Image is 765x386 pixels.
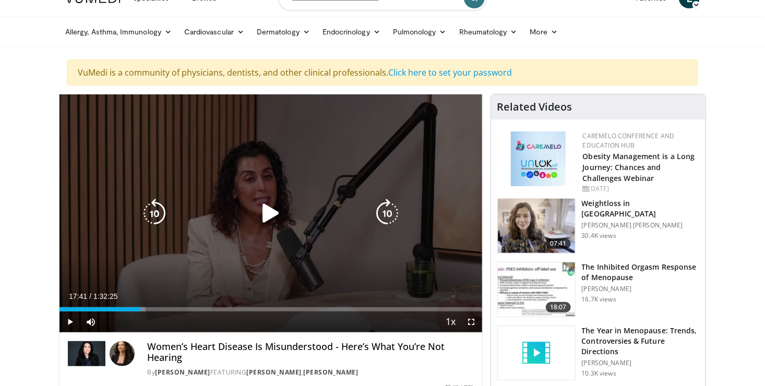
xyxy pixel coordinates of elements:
div: Progress Bar [59,307,482,311]
div: VuMedi is a community of physicians, dentists, and other clinical professionals. [67,59,698,86]
a: Click here to set your password [388,67,512,78]
button: Play [59,311,80,332]
button: Fullscreen [461,311,482,332]
button: Mute [80,311,101,332]
p: 30.4K views [582,232,616,240]
img: 45df64a9-a6de-482c-8a90-ada250f7980c.png.150x105_q85_autocrop_double_scale_upscale_version-0.2.jpg [511,131,566,186]
a: 18:07 The Inhibited Orgasm Response of Menopause [PERSON_NAME] 16.7K views [497,262,699,317]
img: Avatar [110,341,135,366]
p: 10.3K views [582,369,616,378]
a: Allergy, Asthma, Immunology [59,21,178,42]
a: 07:41 Weightloss in [GEOGRAPHIC_DATA] [PERSON_NAME] [PERSON_NAME] 30.4K views [497,198,699,254]
img: video_placeholder_short.svg [498,326,575,380]
a: [PERSON_NAME] [155,368,210,377]
a: [PERSON_NAME] [303,368,358,377]
p: [PERSON_NAME] [PERSON_NAME] [582,221,699,230]
span: 18:07 [546,302,571,312]
div: [DATE] [583,184,697,194]
img: Dr. Gabrielle Lyon [68,341,105,366]
a: [PERSON_NAME] [246,368,302,377]
a: Endocrinology [316,21,387,42]
h3: Weightloss in [GEOGRAPHIC_DATA] [582,198,699,219]
span: 17:41 [69,292,87,300]
span: 07:41 [546,238,571,249]
p: [PERSON_NAME] [582,359,699,367]
a: The Year in Menopause: Trends, Controversies & Future Directions [PERSON_NAME] 10.3K views [497,325,699,381]
div: By FEATURING , [147,368,473,377]
p: 16.7K views [582,295,616,304]
span: 1:32:25 [93,292,118,300]
h3: The Year in Menopause: Trends, Controversies & Future Directions [582,325,699,357]
a: Obesity Management is a Long Journey: Chances and Challenges Webinar [583,151,695,183]
a: More [524,21,564,42]
button: Playback Rate [440,311,461,332]
a: Rheumatology [453,21,524,42]
h4: Related Videos [497,101,572,113]
img: 9983fed1-7565-45be-8934-aef1103ce6e2.150x105_q85_crop-smart_upscale.jpg [498,199,575,253]
img: 283c0f17-5e2d-42ba-a87c-168d447cdba4.150x105_q85_crop-smart_upscale.jpg [498,262,575,317]
p: [PERSON_NAME] [582,285,699,293]
a: Pulmonology [387,21,453,42]
a: Cardiovascular [178,21,250,42]
h3: The Inhibited Orgasm Response of Menopause [582,262,699,283]
a: CaReMeLO Conference and Education Hub [583,131,675,150]
a: Dermatology [250,21,316,42]
span: / [89,292,91,300]
video-js: Video Player [59,94,482,333]
h4: Women’s Heart Disease Is Misunderstood - Here’s What You’re Not Hearing [147,341,473,364]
